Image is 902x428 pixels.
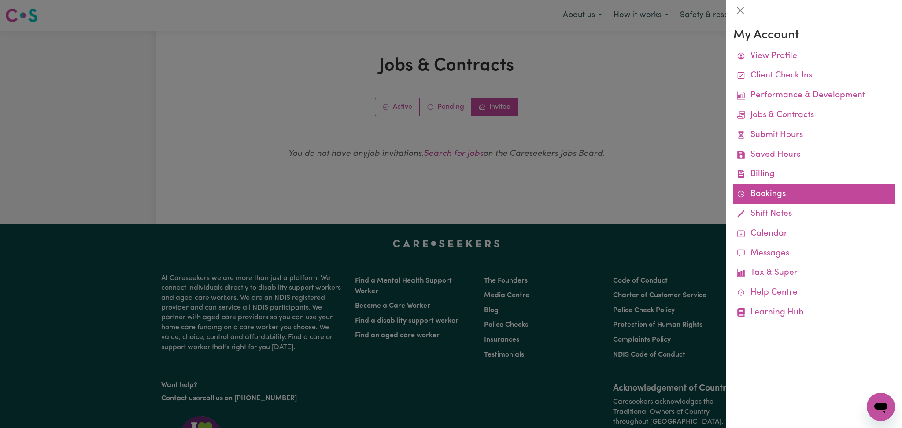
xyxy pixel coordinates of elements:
a: Billing [733,165,895,184]
h3: My Account [733,28,895,43]
a: Shift Notes [733,204,895,224]
button: Close [733,4,747,18]
a: Messages [733,244,895,264]
a: Help Centre [733,283,895,303]
a: Tax & Super [733,263,895,283]
a: Learning Hub [733,303,895,323]
a: Calendar [733,224,895,244]
a: Saved Hours [733,145,895,165]
a: Submit Hours [733,125,895,145]
a: Performance & Development [733,86,895,106]
iframe: Button to launch messaging window [867,393,895,421]
a: View Profile [733,47,895,66]
a: Client Check Ins [733,66,895,86]
a: Jobs & Contracts [733,106,895,125]
a: Bookings [733,184,895,204]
